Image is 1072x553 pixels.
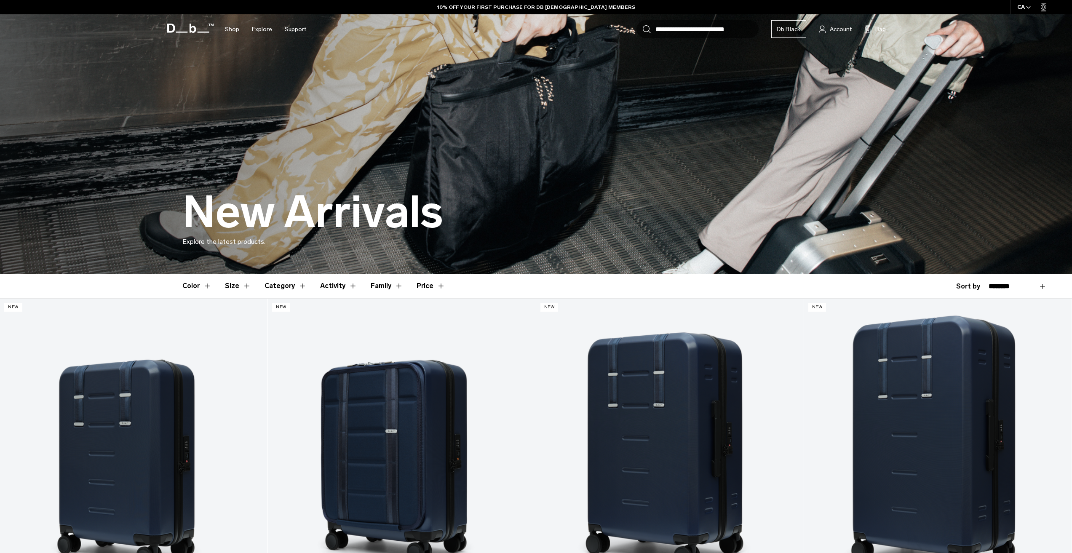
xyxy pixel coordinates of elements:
p: New [808,303,826,312]
button: Toggle Filter [225,274,251,298]
a: Db Black [771,20,806,38]
a: 10% OFF YOUR FIRST PURCHASE FOR DB [DEMOGRAPHIC_DATA] MEMBERS [437,3,635,11]
p: New [272,303,290,312]
button: Toggle Filter [182,274,211,298]
a: Account [819,24,852,34]
span: Account [830,25,852,34]
button: Toggle Filter [320,274,357,298]
p: New [540,303,559,312]
nav: Main Navigation [219,14,313,44]
span: Bag [875,25,886,34]
button: Toggle Filter [371,274,403,298]
button: Bag [864,24,886,34]
p: Explore the latest products. [182,237,890,247]
button: Toggle Filter [265,274,307,298]
a: Support [285,14,306,44]
a: Shop [225,14,239,44]
h1: New Arrivals [182,188,443,237]
a: Explore [252,14,272,44]
button: Toggle Price [417,274,445,298]
p: New [4,303,22,312]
